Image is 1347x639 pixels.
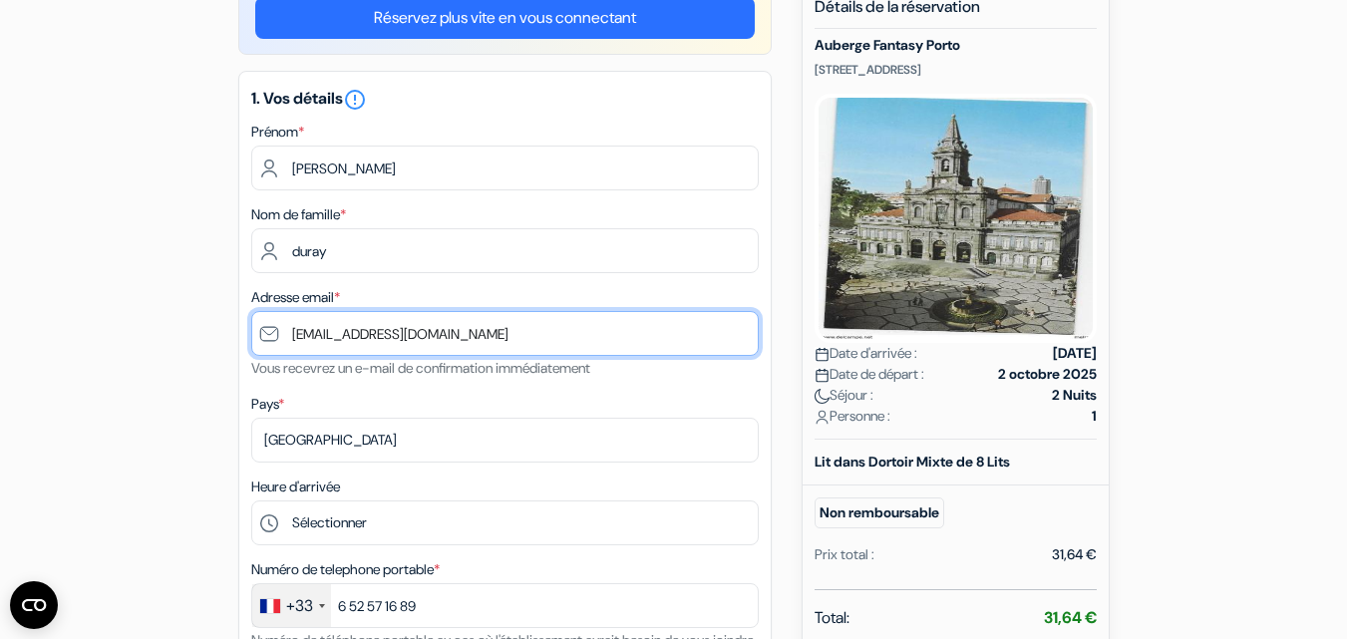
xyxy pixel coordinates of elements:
div: +33 [286,594,313,618]
input: Entrez votre prénom [251,146,759,190]
input: Entrer le nom de famille [251,228,759,273]
label: Prénom [251,122,304,143]
strong: 1 [1092,406,1097,427]
label: Numéro de telephone portable [251,559,440,580]
label: Nom de famille [251,204,346,225]
strong: [DATE] [1053,343,1097,364]
b: Lit dans Dortoir Mixte de 8 Lits [815,453,1010,471]
input: Entrer adresse e-mail [251,311,759,356]
div: France: +33 [252,584,331,627]
span: Personne : [815,406,890,427]
label: Adresse email [251,287,340,308]
strong: 2 octobre 2025 [998,364,1097,385]
a: error_outline [343,88,367,109]
p: [STREET_ADDRESS] [815,62,1097,78]
img: calendar.svg [815,368,830,383]
span: Date de départ : [815,364,924,385]
img: moon.svg [815,389,830,404]
small: Vous recevrez un e-mail de confirmation immédiatement [251,359,590,377]
span: Séjour : [815,385,873,406]
strong: 2 Nuits [1052,385,1097,406]
i: error_outline [343,88,367,112]
img: calendar.svg [815,347,830,362]
small: Non remboursable [815,497,944,528]
span: Date d'arrivée : [815,343,917,364]
img: user_icon.svg [815,410,830,425]
div: Prix total : [815,544,874,565]
strong: 31,64 € [1044,607,1097,628]
input: 6 12 34 56 78 [251,583,759,628]
label: Heure d'arrivée [251,477,340,497]
h5: 1. Vos détails [251,88,759,112]
label: Pays [251,394,284,415]
button: Ouvrir le widget CMP [10,581,58,629]
h5: Auberge Fantasy Porto [815,37,1097,54]
span: Total: [815,606,849,630]
div: 31,64 € [1052,544,1097,565]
